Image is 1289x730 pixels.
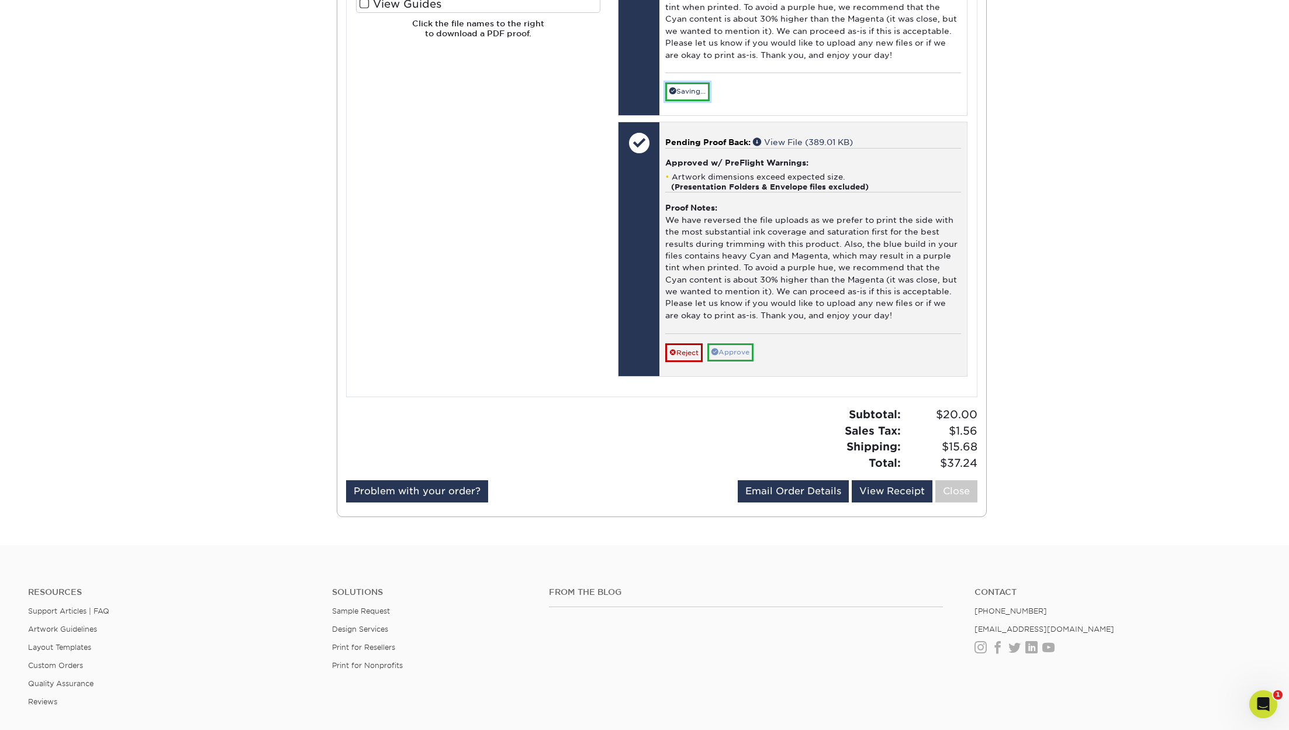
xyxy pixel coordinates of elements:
[665,203,717,212] strong: Proof Notes:
[849,408,901,421] strong: Subtotal:
[665,137,751,147] span: Pending Proof Back:
[3,694,99,726] iframe: Google Customer Reviews
[904,423,977,439] span: $1.56
[1249,690,1277,718] iframe: Intercom live chat
[935,480,977,502] a: Close
[28,587,315,597] h4: Resources
[738,480,849,502] a: Email Order Details
[671,182,869,191] strong: (Presentation Folders & Envelope files excluded)
[28,661,83,670] a: Custom Orders
[707,343,754,361] a: Approve
[332,661,403,670] a: Print for Nonprofits
[356,19,600,47] h6: Click the file names to the right to download a PDF proof.
[28,607,109,615] a: Support Articles | FAQ
[904,439,977,455] span: $15.68
[549,587,943,597] h4: From the Blog
[28,679,94,688] a: Quality Assurance
[665,158,960,167] h4: Approved w/ PreFlight Warnings:
[346,480,488,502] a: Problem with your order?
[753,137,853,147] a: View File (389.01 KB)
[852,480,932,502] a: View Receipt
[665,82,710,101] a: Saving...
[869,456,901,469] strong: Total:
[332,643,395,652] a: Print for Resellers
[1273,690,1283,700] span: 1
[974,607,1047,615] a: [PHONE_NUMBER]
[332,607,390,615] a: Sample Request
[665,343,703,362] a: Reject
[904,455,977,471] span: $37.24
[665,192,960,333] div: We have reversed the file uploads as we prefer to print the side with the most substantial ink co...
[974,587,1261,597] a: Contact
[845,424,901,437] strong: Sales Tax:
[28,625,97,633] a: Artwork Guidelines
[28,643,91,652] a: Layout Templates
[974,625,1114,633] a: [EMAIL_ADDRESS][DOMAIN_NAME]
[846,440,901,453] strong: Shipping:
[332,587,531,597] h4: Solutions
[904,407,977,423] span: $20.00
[332,625,388,633] a: Design Services
[665,172,960,192] li: Artwork dimensions exceed expected size.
